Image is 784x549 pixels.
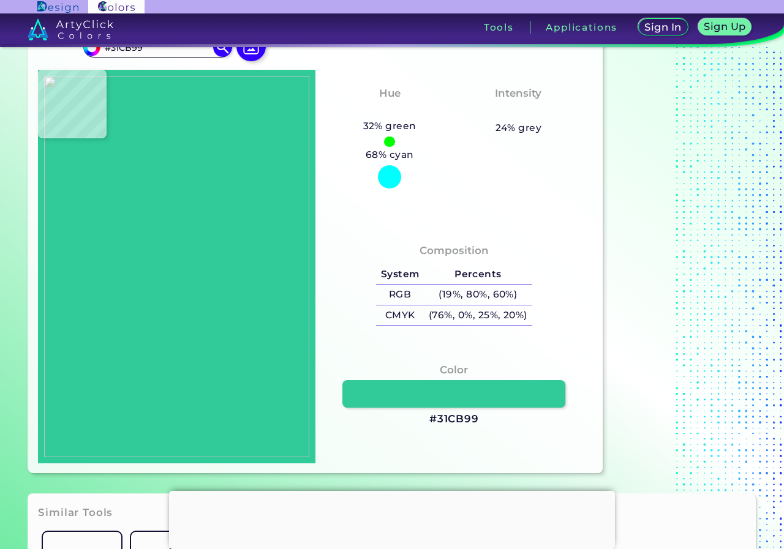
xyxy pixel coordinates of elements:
h5: Sign In [644,22,682,32]
h3: Applications [546,23,617,32]
h5: 24% grey [496,120,542,136]
h5: 68% cyan [361,147,418,163]
iframe: Advertisement [169,491,615,546]
h3: Greenish Cyan [342,103,437,118]
h4: Hue [379,84,401,102]
img: 50336a9c-439b-4c48-a496-1e00f94268ae [44,76,309,458]
img: icon search [213,38,232,56]
h3: Similar Tools [38,506,113,520]
img: ArtyClick Design logo [37,1,78,13]
a: Sign Up [698,18,752,35]
input: type color.. [100,39,214,56]
h5: CMYK [376,305,424,326]
img: logo_artyclick_colors_white.svg [28,18,114,40]
a: Sign In [638,18,688,35]
h5: Sign Up [704,21,746,32]
h4: Composition [420,242,489,260]
h5: (76%, 0%, 25%, 20%) [424,305,532,326]
h5: RGB [376,285,424,305]
h5: (19%, 80%, 60%) [424,285,532,305]
h4: Intensity [495,84,541,102]
h3: Tools [484,23,514,32]
h3: #31CB99 [429,412,479,427]
h4: Color [440,361,468,379]
h5: System [376,264,424,285]
h5: Percents [424,264,532,285]
h5: 32% green [358,118,421,134]
h3: Moderate [486,103,551,118]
